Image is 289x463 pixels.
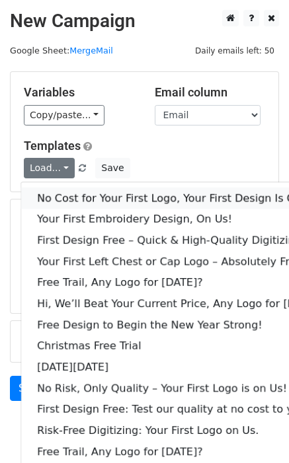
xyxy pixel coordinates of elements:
[24,85,135,100] h5: Variables
[24,139,81,153] a: Templates
[155,85,266,100] h5: Email column
[10,10,279,32] h2: New Campaign
[10,376,54,401] a: Send
[223,400,289,463] iframe: Chat Widget
[24,105,104,125] a: Copy/paste...
[95,158,130,178] button: Save
[69,46,113,55] a: MergeMail
[10,46,113,55] small: Google Sheet:
[190,44,279,58] span: Daily emails left: 50
[190,46,279,55] a: Daily emails left: 50
[24,158,75,178] a: Load...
